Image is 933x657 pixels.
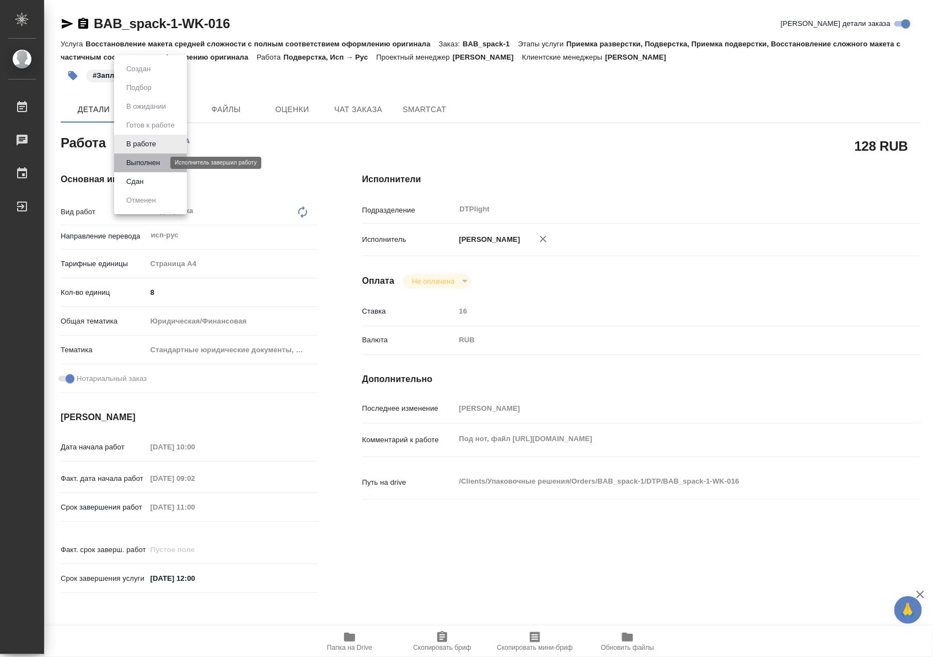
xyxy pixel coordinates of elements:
[123,82,155,94] button: Подбор
[123,119,178,131] button: Готов к работе
[123,157,163,169] button: Выполнен
[123,138,159,150] button: В работе
[123,194,159,206] button: Отменен
[123,176,147,188] button: Сдан
[123,100,169,113] button: В ожидании
[123,63,154,75] button: Создан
